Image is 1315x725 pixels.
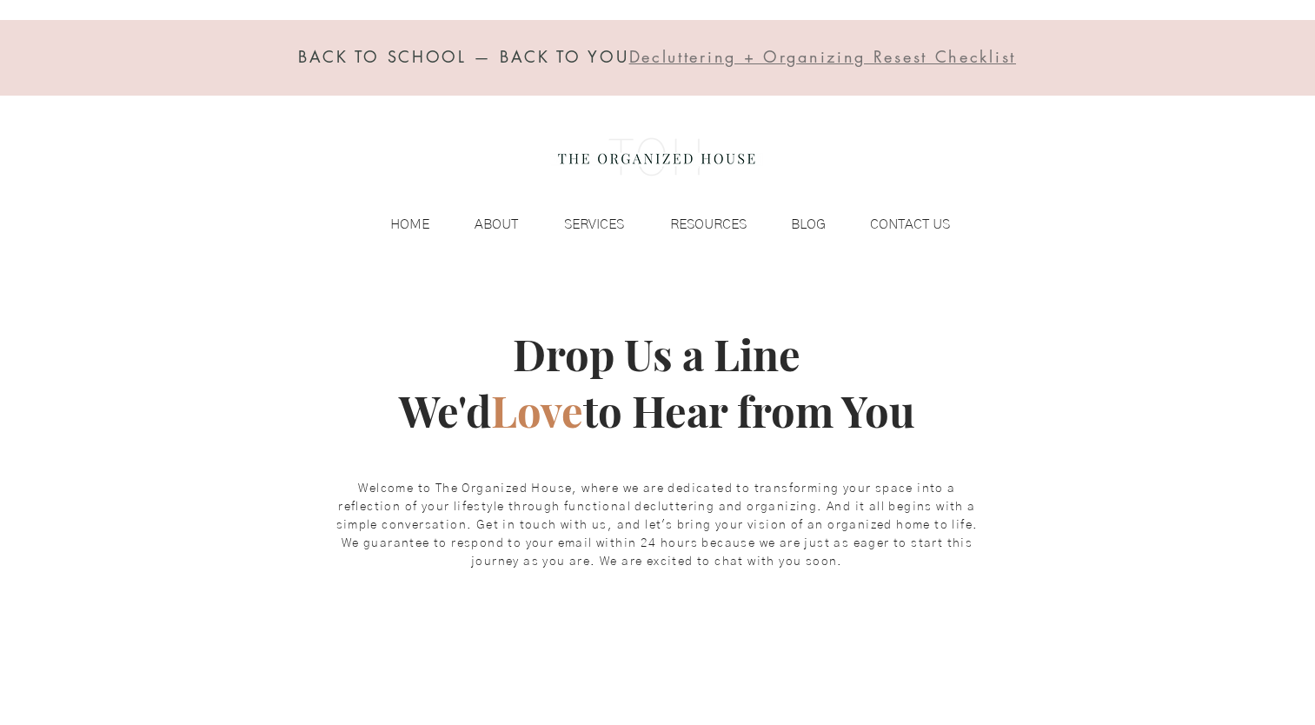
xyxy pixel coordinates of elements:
p: SERVICES [555,211,633,237]
a: RESOURCES [633,211,755,237]
span: Love [491,382,583,438]
a: ABOUT [438,211,527,237]
p: ABOUT [466,211,527,237]
img: the organized house [550,123,763,192]
span: Welcome to The Organized House, where we are dedicated to transforming your space into a reflecti... [336,482,979,568]
p: HOME [382,211,438,237]
nav: Site [355,211,959,237]
a: CONTACT US [834,211,959,237]
p: CONTACT US [861,211,959,237]
p: BLOG [782,211,834,237]
a: BLOG [755,211,834,237]
span: Decluttering + Organizing Resest Checklist [629,46,1016,67]
a: SERVICES [527,211,633,237]
a: HOME [355,211,438,237]
span: BACK TO SCHOOL — BACK TO YOU [298,46,629,67]
span: Drop Us a Line We'd to Hear from You [399,325,915,438]
p: RESOURCES [661,211,755,237]
a: Decluttering + Organizing Resest Checklist [629,50,1016,66]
